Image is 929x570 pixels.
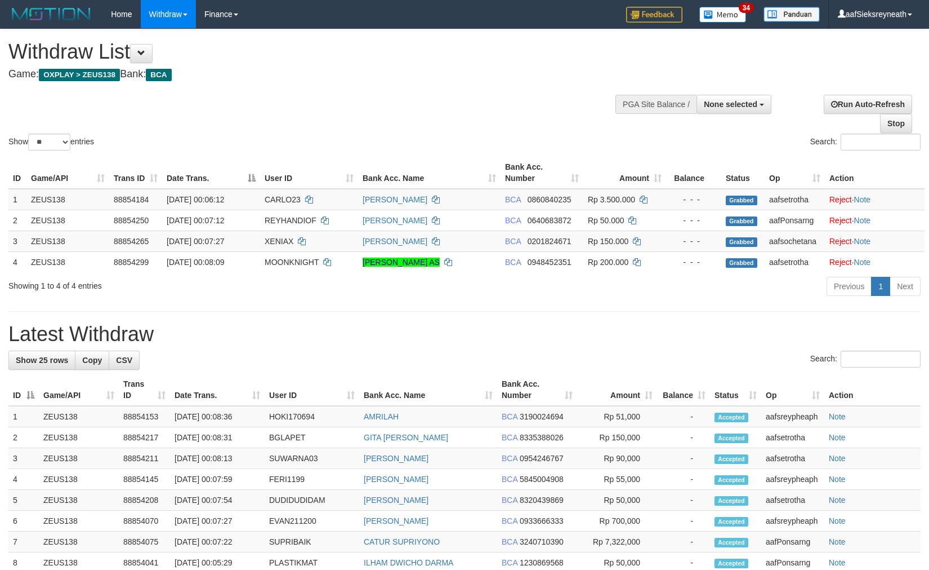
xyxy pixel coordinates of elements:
span: Copy 0640683872 to clipboard [528,216,571,225]
input: Search: [841,134,921,151]
span: Accepted [714,538,748,547]
span: CSV [116,356,132,365]
th: User ID: activate to sort column ascending [265,374,359,406]
td: 88854153 [119,406,170,427]
span: BCA [505,216,521,225]
span: Grabbed [726,258,757,268]
td: - [657,406,710,427]
span: Copy 3190024694 to clipboard [520,412,564,421]
a: Note [829,516,846,525]
th: Amount: activate to sort column ascending [577,374,657,406]
span: BCA [505,195,521,204]
th: Bank Acc. Number: activate to sort column ascending [497,374,577,406]
th: Bank Acc. Name: activate to sort column ascending [359,374,497,406]
td: aafsetrotha [761,448,824,469]
a: Stop [880,114,912,133]
th: Amount: activate to sort column ascending [583,157,666,189]
td: - [657,490,710,511]
span: Accepted [714,434,748,443]
span: None selected [704,100,757,109]
span: Accepted [714,496,748,506]
span: Rp 200.000 [588,258,628,267]
td: aafsetrotha [765,251,825,272]
span: Rp 150.000 [588,237,628,246]
a: Note [829,412,846,421]
span: BCA [502,537,517,546]
span: 34 [739,3,754,13]
span: CARLO23 [265,195,301,204]
td: 4 [8,469,39,490]
span: Copy 5845004908 to clipboard [520,475,564,484]
a: [PERSON_NAME] [364,454,428,463]
span: BCA [502,433,517,442]
a: [PERSON_NAME] [364,475,428,484]
th: Status: activate to sort column ascending [710,374,761,406]
td: - [657,532,710,553]
a: Note [829,537,846,546]
td: aafsreypheaph [761,511,824,532]
td: ZEUS138 [39,427,119,448]
td: aafsetrotha [761,490,824,511]
th: Date Trans.: activate to sort column descending [162,157,260,189]
td: Rp 51,000 [577,406,657,427]
td: ZEUS138 [39,448,119,469]
td: 3 [8,231,26,251]
a: CSV [109,351,140,370]
td: - [657,469,710,490]
a: ILHAM DWICHO DARMA [364,558,453,567]
h4: Game: Bank: [8,69,608,80]
td: aafPonsarng [761,532,824,553]
h1: Latest Withdraw [8,323,921,346]
span: Copy 0201824671 to clipboard [528,237,571,246]
td: 88854070 [119,511,170,532]
a: Note [829,433,846,442]
th: Action [824,374,921,406]
td: Rp 55,000 [577,469,657,490]
td: 5 [8,490,39,511]
td: ZEUS138 [39,406,119,427]
td: BGLAPET [265,427,359,448]
a: Note [829,454,846,463]
td: · [825,189,924,210]
th: ID: activate to sort column descending [8,374,39,406]
th: Action [825,157,924,189]
a: Reject [829,195,852,204]
a: [PERSON_NAME] [364,516,428,525]
a: Run Auto-Refresh [824,95,912,114]
span: Copy 8335388026 to clipboard [520,433,564,442]
span: BCA [505,258,521,267]
th: User ID: activate to sort column ascending [260,157,358,189]
span: Accepted [714,454,748,464]
span: 88854184 [114,195,149,204]
td: 4 [8,251,26,272]
td: aafPonsarng [765,210,825,231]
td: aafsochetana [765,231,825,251]
span: MOONKNIGHT [265,258,319,267]
div: - - - [671,194,717,205]
span: Grabbed [726,237,757,247]
a: Note [854,237,871,246]
a: Note [854,195,871,204]
th: Trans ID: activate to sort column ascending [109,157,162,189]
span: BCA [502,412,517,421]
td: 88854217 [119,427,170,448]
span: BCA [502,454,517,463]
span: Rp 50.000 [588,216,624,225]
span: 88854250 [114,216,149,225]
td: EVAN211200 [265,511,359,532]
td: - [657,511,710,532]
td: ZEUS138 [26,210,109,231]
span: Grabbed [726,196,757,205]
button: None selected [696,95,771,114]
a: Note [854,258,871,267]
a: Reject [829,258,852,267]
span: Copy [82,356,102,365]
img: Button%20Memo.svg [699,7,747,23]
td: SUWARNA03 [265,448,359,469]
td: - [657,448,710,469]
a: GITA [PERSON_NAME] [364,433,448,442]
th: Balance [666,157,721,189]
td: ZEUS138 [39,532,119,553]
th: Game/API: activate to sort column ascending [26,157,109,189]
td: aafsreypheaph [761,469,824,490]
